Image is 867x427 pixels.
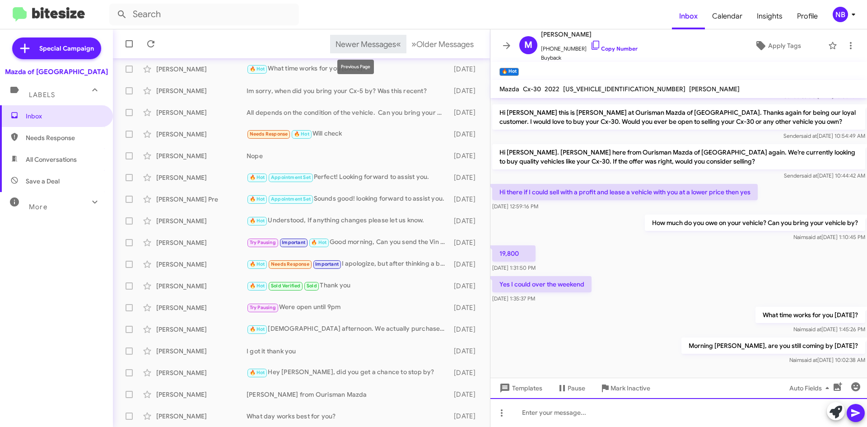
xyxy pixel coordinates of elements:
p: Morning [PERSON_NAME], are you still coming by [DATE]? [681,338,865,354]
small: 🔥 Hot [499,68,519,76]
div: Previous Page [337,60,374,74]
span: Sender [DATE] 10:54:49 AM [783,132,865,139]
div: [DATE] [449,412,483,421]
span: [PERSON_NAME] [541,29,638,40]
div: [PERSON_NAME] [156,347,247,356]
span: 🔥 Hot [250,196,265,202]
span: » [411,38,416,50]
span: Profile [790,3,825,29]
span: [PERSON_NAME] [689,85,740,93]
span: Auto Fields [789,380,833,396]
div: [DATE] [449,260,483,269]
span: Apply Tags [768,38,801,54]
div: [DATE] [449,151,483,160]
span: Labels [29,91,55,99]
div: Mazda of [GEOGRAPHIC_DATA] [5,67,108,76]
p: Yes I could over the weekend [492,276,592,292]
span: 🔥 Hot [250,174,265,180]
div: [DEMOGRAPHIC_DATA] afternoon. We actually purchased a CX90 [DATE]. Thank you! [247,324,449,334]
span: said at [802,357,817,363]
span: [US_VEHICLE_IDENTIFICATION_NUMBER] [563,85,685,93]
span: said at [806,326,821,333]
button: Mark Inactive [592,380,657,396]
span: [DATE] 1:31:50 PM [492,264,536,271]
span: 🔥 Hot [250,370,265,375]
p: How much do you owe on your vehicle? Can you bring your vehicle by? [645,215,865,231]
span: Sender [DATE] 10:44:42 AM [784,172,865,179]
div: [PERSON_NAME] [156,390,247,399]
span: Special Campaign [39,44,94,53]
div: [DATE] [449,282,483,291]
div: What day works best for you? [247,412,449,421]
span: Calendar [705,3,750,29]
span: 🔥 Hot [250,66,265,72]
button: Next [406,35,479,53]
div: [PERSON_NAME] [156,130,247,139]
button: Apply Tags [731,38,824,54]
div: All depends on the condition of the vehicle. Can you bring your vehicle by? [247,108,449,117]
div: Thank you [247,281,449,291]
div: [PERSON_NAME] [156,368,247,377]
div: [PERSON_NAME] [156,412,247,421]
button: Previous [330,35,406,53]
span: 🔥 Hot [250,218,265,224]
span: Important [282,239,305,245]
span: Inbox [26,112,103,121]
span: Naim [DATE] 1:45:26 PM [793,326,865,333]
span: Pause [568,380,585,396]
div: Sounds good! looking forward to assist you. [247,194,449,204]
div: [PERSON_NAME] [156,260,247,269]
span: said at [801,132,817,139]
input: Search [109,4,299,25]
a: Insights [750,3,790,29]
span: Older Messages [416,39,474,49]
a: Inbox [672,3,705,29]
div: I got it thank you [247,347,449,356]
span: Try Pausing [250,239,276,245]
p: Hi [PERSON_NAME] this is [PERSON_NAME] at Ourisman Mazda of [GEOGRAPHIC_DATA]. Thanks again for b... [492,104,865,130]
span: Sold Verified [271,283,301,289]
a: Copy Number [590,45,638,52]
div: [DATE] [449,347,483,356]
span: Newer Messages [336,39,396,49]
span: Needs Response [26,133,103,142]
div: [PERSON_NAME] [156,65,247,74]
div: [PERSON_NAME] [156,151,247,160]
span: Important [315,261,339,267]
div: [PERSON_NAME] [156,282,247,291]
div: [DATE] [449,216,483,225]
a: Special Campaign [12,38,101,59]
div: Hey [PERSON_NAME], did you get a chance to stop by? [247,367,449,378]
span: 🔥 Hot [311,239,326,245]
div: [PERSON_NAME] from Ourisman Mazda [247,390,449,399]
span: Mazda [499,85,519,93]
span: Try Pausing [250,305,276,310]
span: Naim [DATE] 10:02:38 AM [789,357,865,363]
div: [DATE] [449,86,483,95]
div: [PERSON_NAME] [156,173,247,182]
div: [DATE] [449,303,483,312]
span: [DATE] 12:59:16 PM [492,203,538,210]
span: Sold [307,283,317,289]
div: [DATE] [449,390,483,399]
div: [DATE] [449,173,483,182]
div: [DATE] [449,65,483,74]
div: Nope [247,151,449,160]
span: Needs Response [250,131,288,137]
p: Hi there if I could sell with a profit and lease a vehicle with you at a lower price then yes [492,184,758,200]
div: Were open until 9pm [247,302,449,313]
span: 🔥 Hot [294,131,309,137]
div: [DATE] [449,368,483,377]
div: [DATE] [449,130,483,139]
div: Im sorry, when did you bring your Cx-5 by? Was this recent? [247,86,449,95]
span: « [396,38,401,50]
div: I apologize, but after thinking a bit more about it, I am not interested in selling at this time. [247,259,449,269]
span: said at [806,234,821,240]
div: Good morning, Can you send the Vin and miles to your vehicle? [247,237,449,248]
span: [DATE] 1:35:37 PM [492,295,535,302]
span: Mark Inactive [611,380,650,396]
span: Appointment Set [271,196,311,202]
span: Appointment Set [271,174,311,180]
